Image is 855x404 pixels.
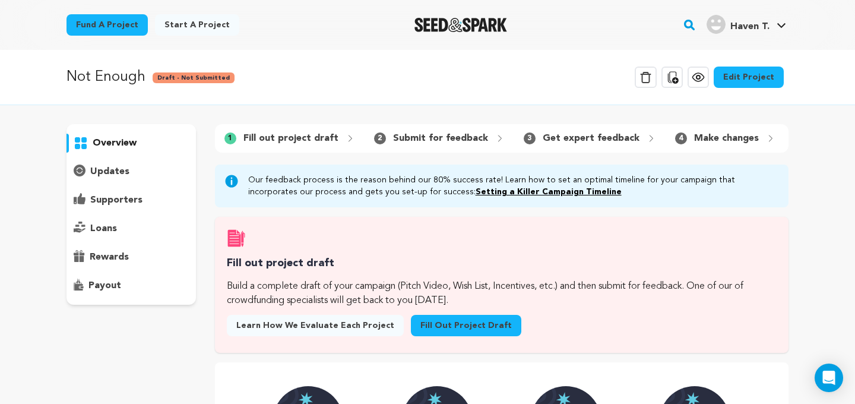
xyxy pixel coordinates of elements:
h3: Fill out project draft [227,255,777,272]
a: Edit Project [714,67,784,88]
button: rewards [66,248,196,267]
span: Haven T.'s Profile [704,12,788,37]
a: Start a project [155,14,239,36]
span: Haven T. [730,22,769,31]
p: Get expert feedback [543,131,639,146]
button: overview [66,134,196,153]
p: Make changes [694,131,759,146]
span: Draft - Not Submitted [153,72,235,83]
p: Not Enough [66,67,145,88]
p: payout [88,279,121,293]
a: Setting a Killer Campaign Timeline [476,188,622,196]
p: Build a complete draft of your campaign (Pitch Video, Wish List, Incentives, etc.) and then submi... [227,279,777,308]
a: Fill out project draft [411,315,521,336]
img: user.png [707,15,726,34]
p: Fill out project draft [243,131,338,146]
p: updates [90,165,129,179]
span: 3 [524,132,536,144]
span: 4 [675,132,687,144]
p: supporters [90,193,142,207]
p: Submit for feedback [393,131,488,146]
p: overview [93,136,137,150]
a: Seed&Spark Homepage [414,18,508,32]
button: loans [66,219,196,238]
a: Haven T.'s Profile [704,12,788,34]
p: rewards [90,250,129,264]
button: payout [66,276,196,295]
div: Haven T.'s Profile [707,15,769,34]
button: supporters [66,191,196,210]
div: Open Intercom Messenger [815,364,843,392]
p: loans [90,222,117,236]
span: Learn how we evaluate each project [236,320,394,332]
a: Learn how we evaluate each project [227,315,404,336]
p: Our feedback process is the reason behind our 80% success rate! Learn how to set an optimal timel... [248,174,779,198]
span: 2 [374,132,386,144]
button: updates [66,162,196,181]
img: Seed&Spark Logo Dark Mode [414,18,508,32]
a: Fund a project [66,14,148,36]
span: 1 [224,132,236,144]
